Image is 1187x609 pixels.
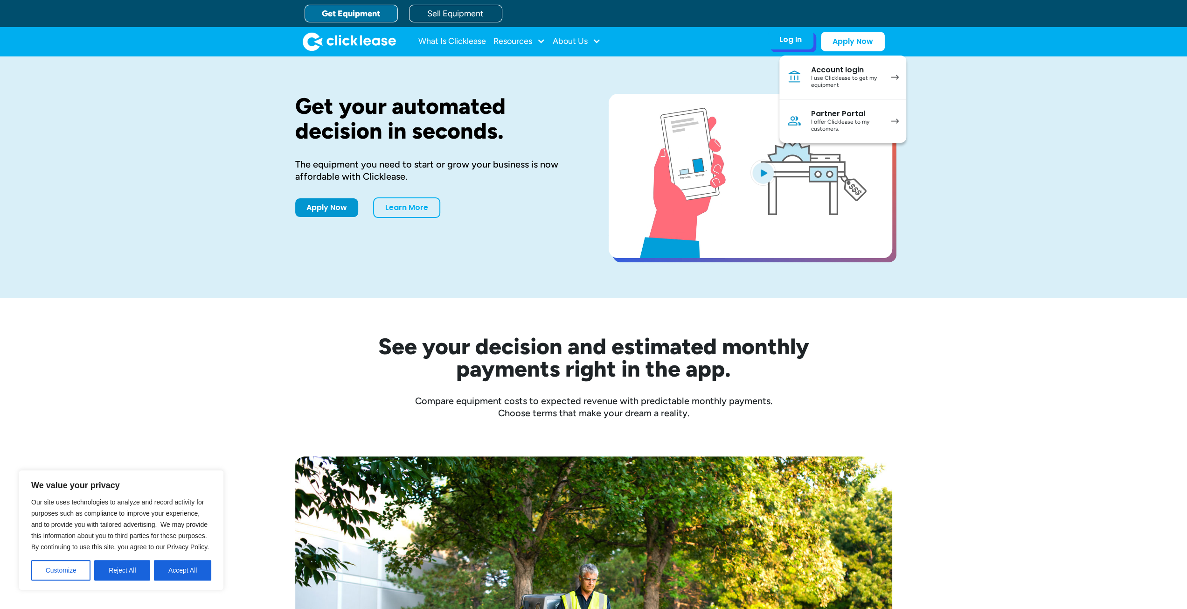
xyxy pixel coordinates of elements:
div: About Us [553,32,601,51]
a: Account loginI use Clicklease to get my equipment [779,56,906,99]
div: Log In [779,35,802,44]
button: Customize [31,560,90,581]
nav: Log In [779,56,906,143]
button: Reject All [94,560,150,581]
h2: See your decision and estimated monthly payments right in the app. [333,335,855,380]
a: home [303,32,396,51]
span: Our site uses technologies to analyze and record activity for purposes such as compliance to impr... [31,498,209,551]
div: Resources [493,32,545,51]
a: Apply Now [821,32,885,51]
div: I use Clicklease to get my equipment [811,75,882,89]
img: Bank icon [787,70,802,84]
img: arrow [891,75,899,80]
button: Accept All [154,560,211,581]
img: arrow [891,119,899,124]
a: open lightbox [609,94,892,258]
div: Compare equipment costs to expected revenue with predictable monthly payments. Choose terms that ... [295,395,892,419]
img: Person icon [787,113,802,128]
p: We value your privacy [31,480,211,491]
a: Apply Now [295,198,358,217]
div: Account login [811,65,882,75]
div: I offer Clicklease to my customers. [811,119,882,133]
img: Blue play button logo on a light blue circular background [750,160,776,186]
div: We value your privacy [19,470,224,590]
div: Partner Portal [811,109,882,119]
a: What Is Clicklease [418,32,486,51]
a: Partner PortalI offer Clicklease to my customers. [779,99,906,143]
a: Get Equipment [305,5,398,22]
a: Sell Equipment [409,5,502,22]
div: The equipment you need to start or grow your business is now affordable with Clicklease. [295,158,579,182]
img: Clicklease logo [303,32,396,51]
h1: Get your automated decision in seconds. [295,94,579,143]
a: Learn More [373,197,440,218]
